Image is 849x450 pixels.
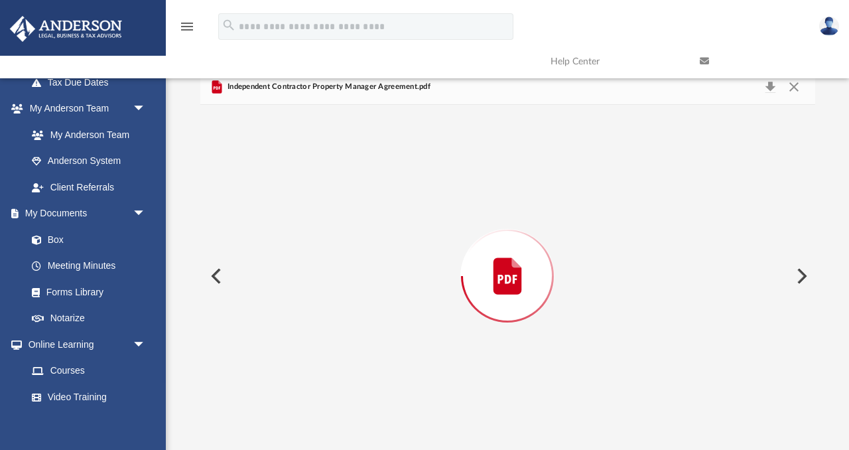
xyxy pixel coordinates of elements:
[9,200,159,227] a: My Documentsarrow_drop_down
[786,258,815,295] button: Next File
[133,96,159,123] span: arrow_drop_down
[9,96,159,122] a: My Anderson Teamarrow_drop_down
[200,258,229,295] button: Previous File
[19,226,153,253] a: Box
[9,331,159,358] a: Online Learningarrow_drop_down
[200,70,815,447] div: Preview
[19,305,159,332] a: Notarize
[19,358,159,384] a: Courses
[19,384,153,410] a: Video Training
[541,35,690,88] a: Help Center
[133,200,159,228] span: arrow_drop_down
[19,279,153,305] a: Forms Library
[6,16,126,42] img: Anderson Advisors Platinum Portal
[179,25,195,35] a: menu
[179,19,195,35] i: menu
[19,121,153,148] a: My Anderson Team
[19,253,159,279] a: Meeting Minutes
[133,331,159,358] span: arrow_drop_down
[19,69,166,96] a: Tax Due Dates
[222,18,236,33] i: search
[19,148,159,175] a: Anderson System
[819,17,839,36] img: User Pic
[225,81,430,93] span: Independent Contractor Property Manager Agreement.pdf
[19,174,159,200] a: Client Referrals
